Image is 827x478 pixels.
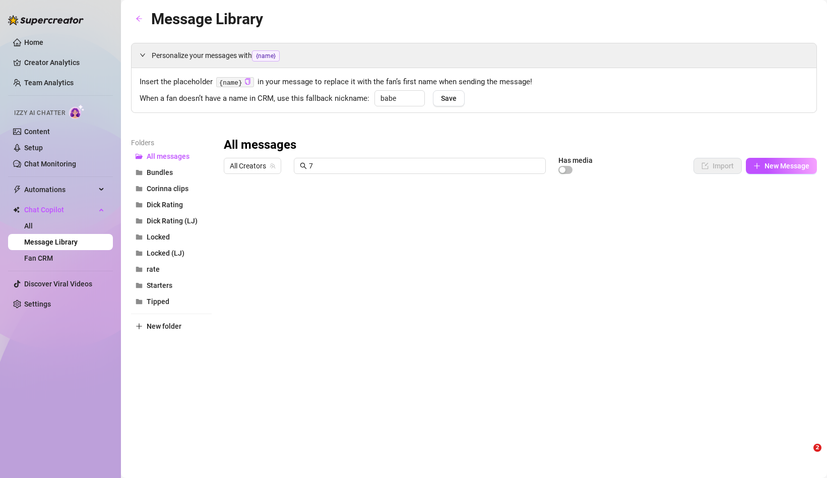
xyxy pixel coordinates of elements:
[136,298,143,305] span: folder
[24,54,105,71] a: Creator Analytics
[24,160,76,168] a: Chat Monitoring
[309,160,540,171] input: Search messages
[24,79,74,87] a: Team Analytics
[136,15,143,22] span: arrow-left
[558,157,593,163] article: Has media
[24,128,50,136] a: Content
[216,77,254,88] code: {name}
[136,282,143,289] span: folder
[136,153,143,160] span: folder-open
[24,222,33,230] a: All
[136,185,143,192] span: folder
[147,217,198,225] span: Dick Rating (LJ)
[224,137,296,153] h3: All messages
[136,217,143,224] span: folder
[24,238,78,246] a: Message Library
[300,162,307,169] span: search
[140,76,808,88] span: Insert the placeholder in your message to replace it with the fan’s first name when sending the m...
[147,185,188,193] span: Corinna clips
[131,293,212,310] button: Tipped
[24,202,96,218] span: Chat Copilot
[793,444,817,468] iframe: Intercom live chat
[140,93,369,105] span: When a fan doesn’t have a name in CRM, use this fallback nickname:
[252,50,280,62] span: {name}
[24,38,43,46] a: Home
[131,164,212,181] button: Bundles
[24,254,53,262] a: Fan CRM
[151,7,263,31] article: Message Library
[270,163,276,169] span: team
[147,152,189,160] span: All messages
[765,162,809,170] span: New Message
[152,50,808,62] span: Personalize your messages with
[131,137,212,148] article: Folders
[753,162,760,169] span: plus
[131,245,212,261] button: Locked (LJ)
[147,168,173,176] span: Bundles
[131,261,212,277] button: rate
[24,280,92,288] a: Discover Viral Videos
[441,94,457,102] span: Save
[136,201,143,208] span: folder
[131,277,212,293] button: Starters
[131,318,212,334] button: New folder
[131,181,212,197] button: Corinna clips
[147,297,169,306] span: Tipped
[230,158,275,173] span: All Creators
[14,108,65,118] span: Izzy AI Chatter
[24,144,43,152] a: Setup
[136,323,143,330] span: plus
[693,158,742,174] button: Import
[147,233,170,241] span: Locked
[433,90,465,106] button: Save
[13,206,20,213] img: Chat Copilot
[136,266,143,273] span: folder
[136,250,143,257] span: folder
[147,265,160,273] span: rate
[131,229,212,245] button: Locked
[746,158,817,174] button: New Message
[140,52,146,58] span: expanded
[132,43,816,68] div: Personalize your messages with{name}
[131,213,212,229] button: Dick Rating (LJ)
[147,322,181,330] span: New folder
[244,78,251,85] span: copy
[131,197,212,213] button: Dick Rating
[24,182,96,198] span: Automations
[8,15,84,25] img: logo-BBDzfeDw.svg
[813,444,821,452] span: 2
[147,249,184,257] span: Locked (LJ)
[69,104,85,119] img: AI Chatter
[13,186,21,194] span: thunderbolt
[136,169,143,176] span: folder
[147,201,183,209] span: Dick Rating
[136,233,143,241] span: folder
[244,78,251,86] button: Click to Copy
[147,281,172,289] span: Starters
[131,148,212,164] button: All messages
[24,300,51,308] a: Settings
